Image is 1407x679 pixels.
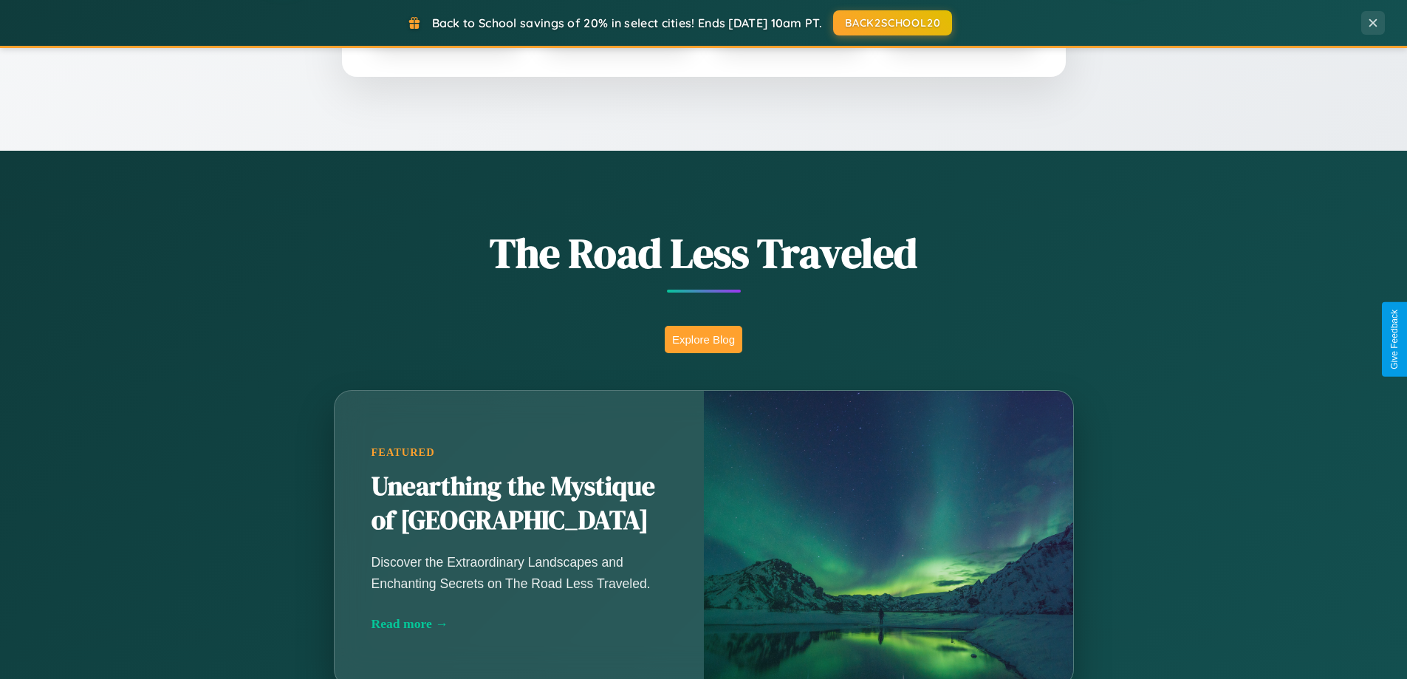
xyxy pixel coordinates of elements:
[1389,310,1400,369] div: Give Feedback
[372,446,667,459] div: Featured
[432,16,822,30] span: Back to School savings of 20% in select cities! Ends [DATE] 10am PT.
[372,470,667,538] h2: Unearthing the Mystique of [GEOGRAPHIC_DATA]
[372,616,667,632] div: Read more →
[833,10,952,35] button: BACK2SCHOOL20
[372,552,667,593] p: Discover the Extraordinary Landscapes and Enchanting Secrets on The Road Less Traveled.
[261,225,1147,282] h1: The Road Less Traveled
[665,326,742,353] button: Explore Blog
